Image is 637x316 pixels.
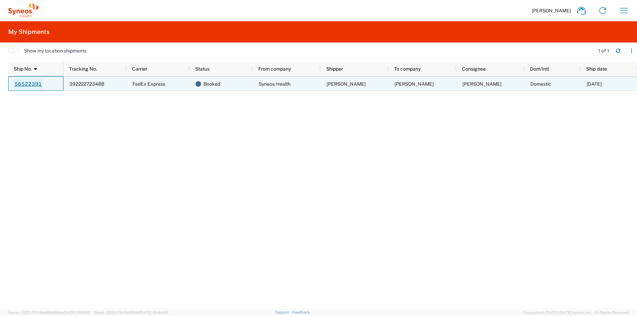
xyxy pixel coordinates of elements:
span: Tracking No. [69,66,97,72]
span: Shipper [326,66,343,72]
span: Gill Beton [394,81,434,87]
div: 1 of 1 [598,48,610,54]
a: Feedback [292,310,310,314]
a: Support [275,310,292,314]
span: Ship No. [14,66,32,72]
span: From company [258,66,291,72]
span: Server: 2025.17.0-16a969492de [8,311,91,315]
span: To company [394,66,421,72]
span: Domestic [530,81,551,87]
span: Carrier [132,66,147,72]
span: [PERSON_NAME] [532,8,571,14]
span: Client: 2025.17.0-5dd568f [94,311,168,315]
a: 56522391 [14,79,42,90]
span: Copyright © [DATE]-[DATE] Agistix Inc., All Rights Reserved [523,309,629,316]
span: Dom/Intl [530,66,549,72]
span: Status [195,66,210,72]
span: 392222723488 [69,81,104,87]
span: Ship date [586,66,607,72]
span: Jaime Santos [327,81,366,87]
span: Booked [203,77,220,91]
span: Syneos Health [259,81,291,87]
h2: My Shipments [8,28,49,36]
span: Gill Beton [462,81,502,87]
span: Show my location shipments [24,48,86,58]
span: [DATE] 08:44:20 [140,311,168,315]
span: Consignee [462,66,486,72]
span: 08/18/2025 [587,81,602,87]
span: FedEx Express [132,81,165,87]
span: [DATE] 09:51:12 [64,311,91,315]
